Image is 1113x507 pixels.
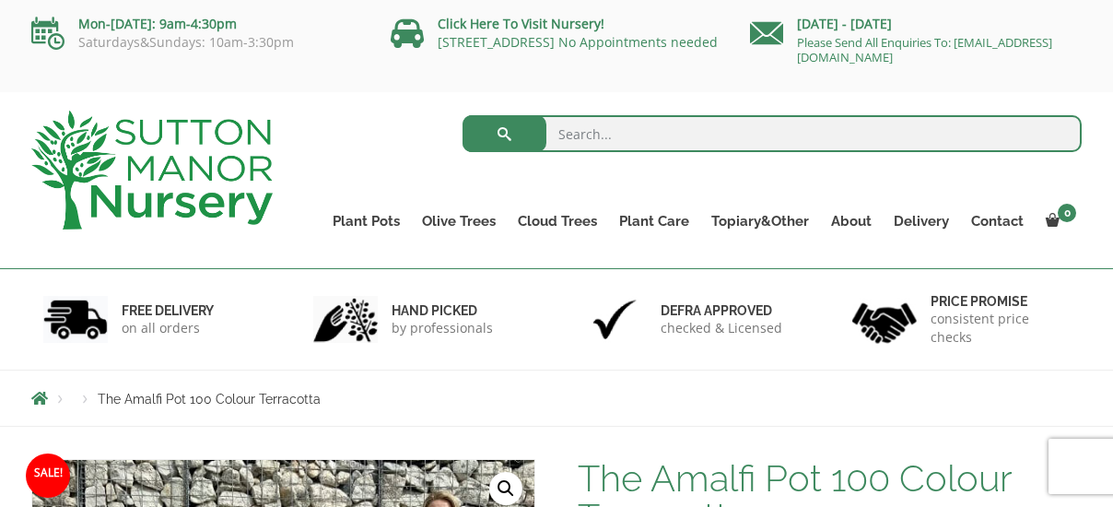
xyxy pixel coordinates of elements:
p: [DATE] - [DATE] [750,13,1082,35]
img: 3.jpg [582,296,647,343]
a: Please Send All Enquiries To: [EMAIL_ADDRESS][DOMAIN_NAME] [797,34,1052,65]
h6: Defra approved [661,302,782,319]
span: The Amalfi Pot 100 Colour Terracotta [98,392,321,407]
img: 2.jpg [313,296,378,343]
a: 0 [1035,208,1082,234]
span: 0 [1058,204,1076,222]
p: checked & Licensed [661,319,782,337]
a: Topiary&Other [700,208,820,234]
p: by professionals [392,319,493,337]
p: Saturdays&Sundays: 10am-3:30pm [31,35,363,50]
a: Cloud Trees [507,208,608,234]
h6: FREE DELIVERY [122,302,214,319]
a: Plant Care [608,208,700,234]
p: on all orders [122,319,214,337]
img: 4.jpg [852,291,917,348]
a: Olive Trees [411,208,507,234]
a: About [820,208,883,234]
a: Plant Pots [322,208,411,234]
a: Click Here To Visit Nursery! [438,15,604,32]
input: Search... [463,115,1083,152]
p: consistent price checks [931,310,1071,347]
a: Delivery [883,208,960,234]
h6: hand picked [392,302,493,319]
a: View full-screen image gallery [489,472,522,505]
img: 1.jpg [43,296,108,343]
span: Sale! [26,454,70,498]
img: logo [31,111,273,230]
h6: Price promise [931,293,1071,310]
a: Contact [960,208,1035,234]
a: [STREET_ADDRESS] No Appointments needed [438,33,718,51]
nav: Breadcrumbs [31,391,1082,406]
p: Mon-[DATE]: 9am-4:30pm [31,13,363,35]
